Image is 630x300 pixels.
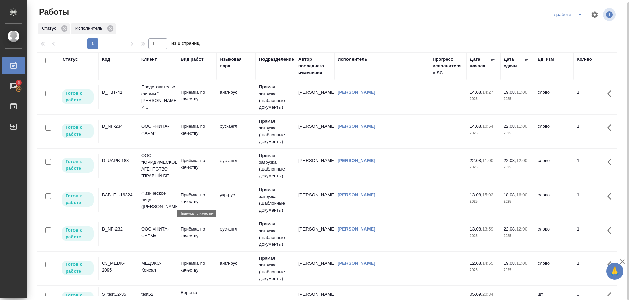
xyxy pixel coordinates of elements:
p: 20:34 [482,292,493,297]
div: D_TBT-41 [102,89,134,96]
p: 22.08, [504,124,516,129]
p: 11:00 [516,89,527,95]
button: Здесь прячутся важные кнопки [603,85,619,102]
div: Дата сдачи [504,56,524,69]
p: 22.08, [504,226,516,232]
td: 1 [573,222,607,246]
p: 13.08, [470,226,482,232]
div: Исполнитель может приступить к работе [61,89,94,105]
span: 6 [13,79,24,86]
td: 1 [573,154,607,178]
div: Вид работ [181,56,204,63]
td: Прямая загрузка (шаблонные документы) [256,252,295,285]
p: 2025 [504,96,531,102]
p: ООО «НИТА-ФАРМ» [141,123,174,137]
p: 15:02 [482,192,493,197]
a: [PERSON_NAME] [338,89,375,95]
p: 22.08, [470,158,482,163]
div: BAB_FL-16324 [102,192,134,198]
p: 11:00 [482,158,493,163]
td: [PERSON_NAME] [295,257,334,280]
p: ООО «НИТА-ФАРМ» [141,226,174,239]
button: Здесь прячутся важные кнопки [603,154,619,170]
p: 05.09, [470,292,482,297]
p: Приёмка по качеству [181,260,213,274]
div: D_NF-234 [102,123,134,130]
p: 10:54 [482,124,493,129]
td: [PERSON_NAME] [295,188,334,212]
p: 18.08, [504,192,516,197]
td: Прямая загрузка (шаблонные документы) [256,115,295,148]
p: ООО "ЮРИДИЧЕСКОЕ АГЕНТСТВО "ПРАВЫЙ БЕ... [141,152,174,179]
td: рус-англ [216,120,256,143]
td: 1 [573,85,607,109]
button: Здесь прячутся важные кнопки [603,188,619,204]
p: 12:00 [516,158,527,163]
span: Работы [37,6,69,17]
button: Здесь прячутся важные кнопки [603,257,619,273]
td: рус-англ [216,154,256,178]
p: Готов к работе [66,158,90,172]
td: Прямая загрузка (шаблонные документы) [256,217,295,251]
div: Исполнитель может приступить к работе [61,260,94,276]
p: Приёмка по качеству [181,89,213,102]
div: Исполнитель может приступить к работе [61,157,94,173]
p: Физическое лицо ([PERSON_NAME]) [141,190,174,210]
div: Исполнитель может приступить к работе [61,192,94,207]
p: 19.08, [504,89,516,95]
div: Прогресс исполнителя в SC [433,56,463,76]
div: C3_MEDK-2095 [102,260,134,274]
td: слово [534,154,573,178]
p: 22.08, [504,158,516,163]
p: 12.08, [470,261,482,266]
span: 🙏 [609,264,621,278]
a: [PERSON_NAME] [338,124,375,129]
button: 🙏 [606,263,623,280]
a: [PERSON_NAME] [338,226,375,232]
div: Исполнитель может приступить к работе [61,226,94,242]
p: 2025 [470,130,497,137]
td: рус-англ [216,222,256,246]
p: 14.08, [470,124,482,129]
p: Приёмка по качеству [181,226,213,239]
div: Ед. изм [538,56,554,63]
td: слово [534,188,573,212]
p: Исполнитель [75,25,105,32]
p: 2025 [504,267,531,274]
p: Представительство фирмы "[PERSON_NAME] И... [141,84,174,111]
p: 2025 [470,198,497,205]
div: Клиент [141,56,157,63]
p: 14.08, [470,89,482,95]
p: МЕДЭКС-Консалт [141,260,174,274]
div: Исполнитель может приступить к работе [61,123,94,139]
p: Готов к работе [66,90,90,103]
button: Здесь прячутся важные кнопки [603,222,619,239]
span: Посмотреть информацию [603,8,617,21]
p: Готов к работе [66,124,90,138]
p: 2025 [504,233,531,239]
td: слово [534,120,573,143]
div: Статус [63,56,78,63]
p: Готов к работе [66,227,90,240]
td: слово [534,85,573,109]
td: слово [534,257,573,280]
td: [PERSON_NAME] [295,222,334,246]
a: 6 [2,78,25,95]
a: [PERSON_NAME] [338,158,375,163]
p: Статус [42,25,59,32]
span: из 1 страниц [171,39,200,49]
a: [PERSON_NAME] [338,261,375,266]
p: 16:00 [516,192,527,197]
button: Здесь прячутся важные кнопки [603,120,619,136]
p: Готов к работе [66,261,90,275]
p: Приёмка по качеству [181,157,213,171]
p: 2025 [504,164,531,171]
div: D_NF-232 [102,226,134,233]
div: S_test52-35 [102,291,134,298]
p: 2025 [470,96,497,102]
td: укр-рус [216,188,256,212]
td: 1 [573,257,607,280]
td: англ-рус [216,85,256,109]
div: Дата начала [470,56,490,69]
p: 14:55 [482,261,493,266]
